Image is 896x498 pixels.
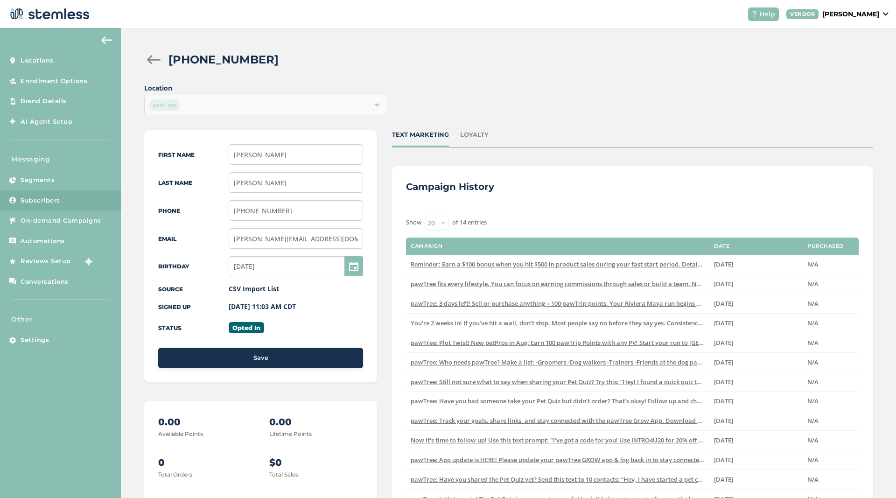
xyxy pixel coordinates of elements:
label: Total Sales [269,471,298,478]
label: Phone [158,207,180,214]
span: N/A [807,260,819,268]
label: pawTree: Plot Twist! New petPros in Aug: Earn 100 pawTrip Points with any PV! Start your run to R... [411,339,705,347]
label: N/A [807,417,854,425]
span: [DATE] [714,338,733,347]
label: N/A [807,436,854,444]
label: Available Points [158,430,203,437]
label: Aug 13 2025 [714,476,798,484]
label: Aug 29 2025 [714,300,798,308]
span: AI Agent Setup [21,117,72,126]
label: N/A [807,339,854,347]
label: N/A [807,300,854,308]
span: Settings [21,336,49,345]
label: pawTree fits every lifestyle. You can focus on earning commissions through sales or build a team.... [411,280,705,288]
span: Segments [21,175,55,185]
span: N/A [807,397,819,405]
label: pawTree: Who needs pawTree? Make a list: -Groomers -Dog walkers -Trainers -Friends at the dog par... [411,358,705,366]
div: Chat Widget [849,453,896,498]
span: [DATE] [714,456,733,464]
label: Opted In [229,322,264,333]
label: Signed up [158,303,191,310]
label: Total Orders [158,471,192,478]
label: N/A [807,280,854,288]
label: Now it's time to follow up! Use this text prompt: "I’ve got a code for you! Use INTRO4U20 for 20%... [411,436,705,444]
span: [DATE] [714,280,733,288]
img: glitter-stars-b7820f95.gif [78,252,97,271]
span: [DATE] [714,436,733,444]
span: N/A [807,319,819,327]
label: Purchased [807,243,844,249]
div: TEXT MARKETING [392,130,449,140]
span: pawTree: App update is HERE! Please update your pawTree GROW app & log back in to stay connected.... [411,456,763,464]
label: Campaign [411,243,442,249]
label: Birthday [158,263,189,270]
label: Source [158,286,183,293]
span: N/A [807,378,819,386]
label: [DATE] 11:03 AM CDT [229,302,296,311]
label: pawTree: Still not sure what to say when sharing your Pet Quiz? Try this: “Hey! I found a quick q... [411,378,705,386]
div: VENDOR [786,9,819,19]
label: Aug 14 2025 [714,436,798,444]
p: 0.00 [269,415,363,429]
label: N/A [807,358,854,366]
label: You're 2 weeks in! If you’ve hit a wall, don’t stop. Most people say no before they say yes. Cons... [411,319,705,327]
label: Aug 17 2025 [714,397,798,405]
label: N/A [807,319,854,327]
span: Save [253,353,268,363]
p: 0.00 [158,415,252,429]
span: pawTree: 3 days left! Sell or purchase anything = 100 pawTrip points. Your Riviera Maya run begin... [411,299,769,308]
span: N/A [807,358,819,366]
label: N/A [807,378,854,386]
label: N/A [807,456,854,464]
span: pawTree: Plot Twist! New petPros in Aug: Earn 100 pawTrip Points with any PV! Start your run to [... [411,338,811,347]
span: Reviews Setup [21,257,71,266]
label: Lifetime Points [269,430,312,437]
input: MM/DD/YYYY [229,256,364,276]
label: Reminder: Earn a $100 bonus when you hit $500 in product sales during your fast start period. Det... [411,260,705,268]
span: pawTree: Track your goals, share links, and stay connected with the pawTree Grow App. Download "p... [411,416,864,425]
p: $0 [269,456,363,470]
span: [DATE] [714,475,733,484]
label: Aug 30 2025 [714,280,798,288]
span: Conversations [21,277,69,287]
p: 0 [158,456,252,470]
label: Sep 4 2025 [714,260,798,268]
label: CSV Import List [229,284,279,293]
span: N/A [807,338,819,347]
label: pawTree: Have you had someone take your Pet Quiz but didn’t order? That’s okay! Follow up and che... [411,397,705,405]
label: Email [158,235,176,242]
button: Save [158,348,363,368]
span: N/A [807,299,819,308]
span: Automations [21,237,65,246]
img: icon-help-white-03924b79.svg [752,11,757,17]
span: Help [759,9,775,19]
label: Status [158,324,182,331]
img: icon-arrow-back-accent-c549486e.svg [101,36,112,44]
label: Location [144,83,387,93]
label: pawTree: App update is HERE! Please update your pawTree GROW app & log back in to stay connected.... [411,456,705,464]
span: Reminder: Earn a $100 bonus when you hit $500 in product sales during your fast start period. Det... [411,260,763,268]
span: N/A [807,280,819,288]
span: pawTree: Who needs pawTree? Make a list: -Groomers -Dog walkers -Trainers -Friends at the dog par... [411,358,874,366]
label: N/A [807,397,854,405]
span: [DATE] [714,299,733,308]
span: Locations [21,56,54,65]
label: pawTree: 3 days left! Sell or purchase anything = 100 pawTrip points. Your Riviera Maya run begin... [411,300,705,308]
label: Aug 25 2025 [714,339,798,347]
span: [DATE] [714,319,733,327]
span: N/A [807,436,819,444]
span: [DATE] [714,260,733,268]
span: [DATE] [714,416,733,425]
img: logo-dark-0685b13c.svg [7,5,90,23]
label: Aug 19 2025 [714,378,798,386]
label: Aug 14 2025 [714,456,798,464]
label: pawTree: Have you shared the Pet Quiz yet? Send this text to 10 contacts: “Hey, I have started a ... [411,476,705,484]
label: Aug 22 2025 [714,358,798,366]
span: N/A [807,456,819,464]
h2: [PHONE_NUMBER] [168,51,279,68]
span: [DATE] [714,358,733,366]
p: [PERSON_NAME] [822,9,879,19]
label: N/A [807,260,854,268]
label: N/A [807,476,854,484]
span: pawTree fits every lifestyle. You can focus on earning commissions through sales or build a team.... [411,280,840,288]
